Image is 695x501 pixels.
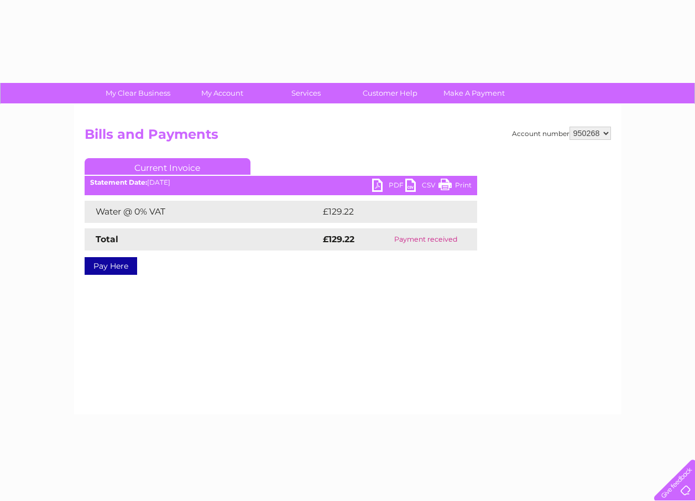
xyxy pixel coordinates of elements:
[92,83,184,103] a: My Clear Business
[323,234,354,244] strong: £129.22
[320,201,457,223] td: £129.22
[85,201,320,223] td: Water @ 0% VAT
[429,83,520,103] a: Make A Payment
[344,83,436,103] a: Customer Help
[85,127,611,148] h2: Bills and Payments
[90,178,147,186] b: Statement Date:
[96,234,118,244] strong: Total
[512,127,611,140] div: Account number
[438,179,472,195] a: Print
[260,83,352,103] a: Services
[85,179,477,186] div: [DATE]
[85,158,250,175] a: Current Invoice
[176,83,268,103] a: My Account
[405,179,438,195] a: CSV
[372,179,405,195] a: PDF
[85,257,137,275] a: Pay Here
[375,228,477,251] td: Payment received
